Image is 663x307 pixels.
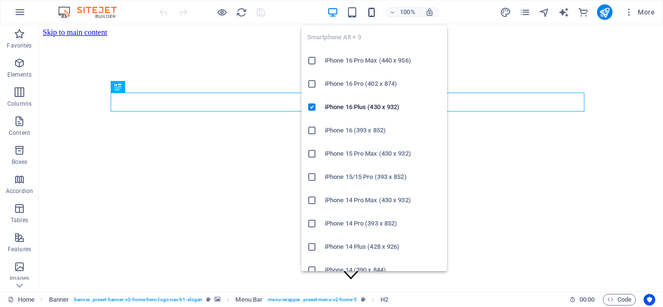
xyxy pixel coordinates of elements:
[7,100,32,108] p: Columns
[381,294,388,306] span: Click to select. Double-click to edit
[235,294,263,306] span: Click to select. Double-click to edit
[607,294,631,306] span: Code
[236,7,247,18] i: Reload page
[235,6,247,18] button: reload
[425,8,434,16] i: On resize automatically adjust zoom level to fit chosen device.
[11,216,28,224] p: Tables
[266,294,357,306] span: . menu-wrapper .preset-menu-v2-home-5
[8,245,31,253] p: Features
[216,6,228,18] button: Click here to leave preview mode and continue editing
[519,6,531,18] button: pages
[49,294,388,306] nav: breadcrumb
[578,7,589,18] i: Commerce
[539,6,550,18] button: navigator
[325,194,441,206] h6: iPhone 14 Pro Max (430 x 932)
[361,297,365,302] i: This element is a customizable preset
[586,296,588,303] span: :
[500,6,512,18] button: design
[73,294,202,306] span: . banner .preset-banner-v3-home-hero-logo-nav-h1-slogan
[597,4,613,20] button: publish
[6,187,33,195] p: Accordion
[49,294,69,306] span: Click to select. Double-click to edit
[580,294,595,306] span: 00 00
[500,7,511,18] i: Design (Ctrl+Alt+Y)
[325,171,441,183] h6: iPhone 15/15 Pro (393 x 852)
[56,6,129,18] img: Editor Logo
[599,7,610,18] i: Publish
[10,275,30,282] p: Images
[325,125,441,136] h6: iPhone 16 (393 x 852)
[325,55,441,66] h6: iPhone 16 Pro Max (440 x 956)
[206,297,211,302] i: This element is a customizable preset
[8,294,34,306] a: Click to cancel selection. Double-click to open Pages
[644,294,655,306] button: Usercentrics
[539,7,550,18] i: Navigator
[7,42,32,49] p: Favorites
[519,7,530,18] i: Pages (Ctrl+Alt+S)
[9,129,30,137] p: Content
[620,4,659,20] button: More
[325,264,441,276] h6: iPhone 14 (390 x 844)
[578,6,589,18] button: commerce
[325,101,441,113] h6: iPhone 16 Plus (430 x 932)
[7,71,32,79] p: Elements
[385,6,420,18] button: 100%
[215,297,220,302] i: This element contains a background
[325,78,441,90] h6: iPhone 16 Pro (402 x 874)
[325,241,441,253] h6: iPhone 14 Plus (428 x 926)
[558,7,569,18] i: AI Writer
[325,148,441,160] h6: iPhone 15 Pro Max (430 x 932)
[624,7,655,17] span: More
[569,294,595,306] h6: Session time
[12,158,28,166] p: Boxes
[4,4,68,12] a: Skip to main content
[603,294,636,306] button: Code
[325,218,441,229] h6: iPhone 14 Pro (393 x 852)
[558,6,570,18] button: text_generator
[400,6,415,18] h6: 100%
